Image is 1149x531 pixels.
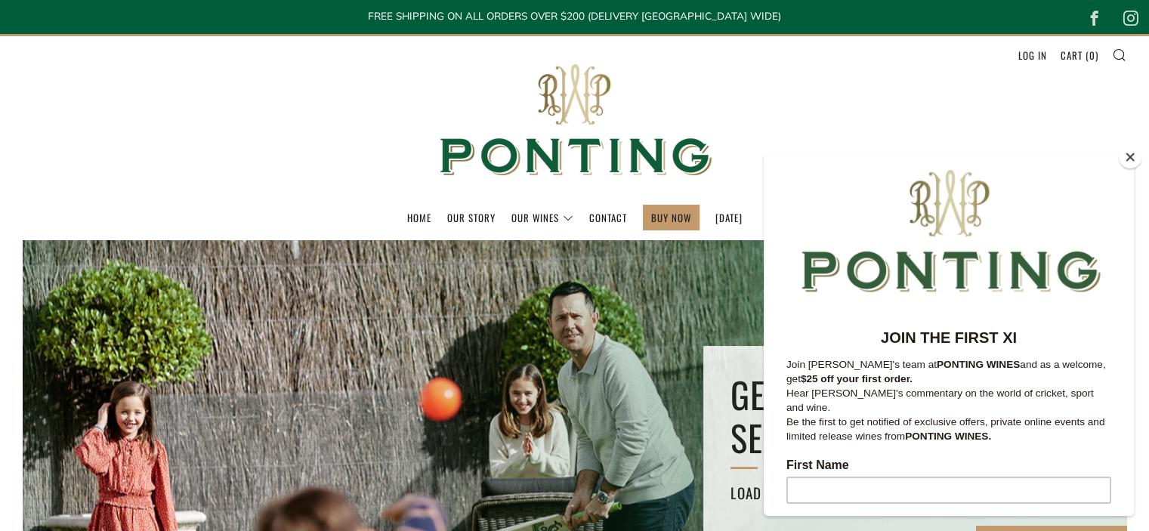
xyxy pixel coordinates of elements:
[424,36,726,205] img: Ponting Wines
[715,205,743,230] a: [DATE]
[23,204,347,233] p: Join [PERSON_NAME]'s team at and as a welcome, get
[141,277,227,289] strong: PONTING WINES.
[589,205,627,230] a: Contact
[23,305,347,323] label: First Name
[117,176,253,193] strong: JOIN THE FIRST XI
[1089,48,1095,63] span: 0
[23,432,347,450] label: Email
[651,205,691,230] a: BUY NOW
[173,205,256,217] strong: PONTING WINES
[23,369,347,387] label: Last Name
[730,373,1099,460] h2: GEAR UP FOR CRICKET SEASON
[23,495,347,523] input: Subscribe
[511,205,573,230] a: Our Wines
[23,233,347,261] p: Hear [PERSON_NAME]'s commentary on the world of cricket, sport and wine.
[447,205,496,230] a: Our Story
[1119,146,1141,168] button: Close
[1018,43,1047,67] a: Log in
[407,205,431,230] a: Home
[1061,43,1098,67] a: Cart (0)
[730,480,1099,505] h4: Load up on your favourite Ponting Wines!
[37,220,149,231] strong: $25 off your first order.
[23,261,347,290] p: Be the first to get notified of exclusive offers, private online events and limited release wines...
